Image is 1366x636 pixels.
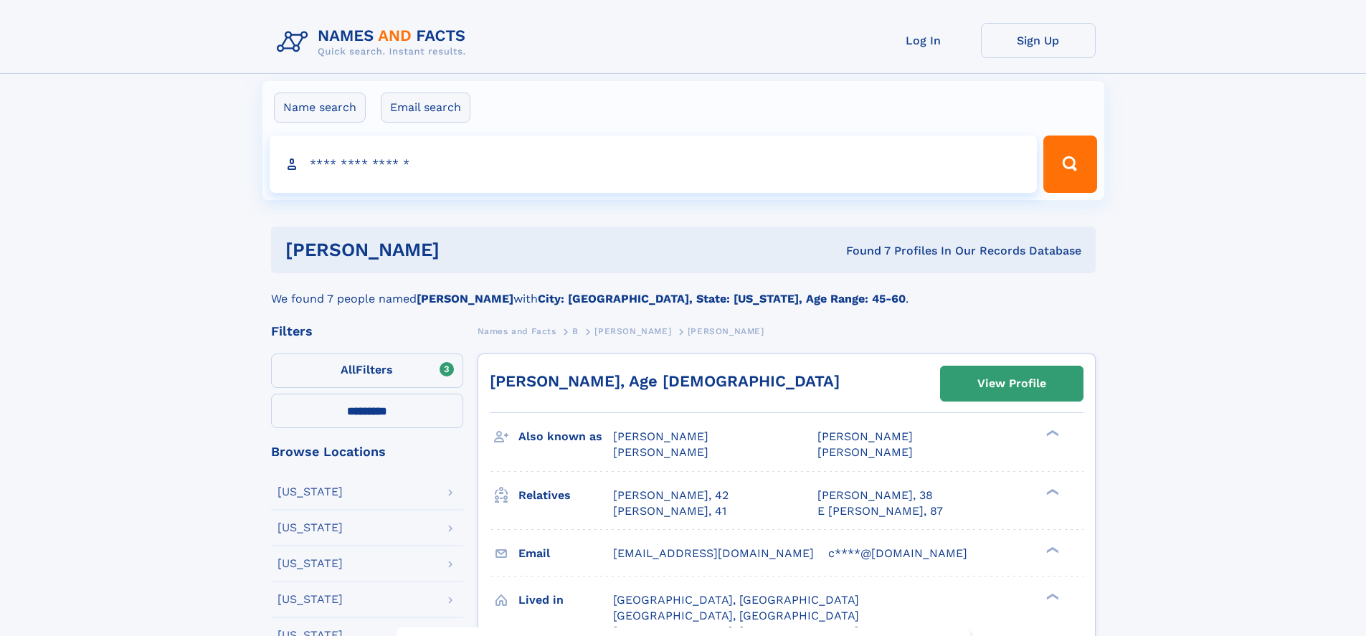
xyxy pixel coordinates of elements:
[613,429,708,443] span: [PERSON_NAME]
[271,353,463,388] label: Filters
[613,609,859,622] span: [GEOGRAPHIC_DATA], [GEOGRAPHIC_DATA]
[613,546,814,560] span: [EMAIL_ADDRESS][DOMAIN_NAME]
[688,326,764,336] span: [PERSON_NAME]
[278,594,343,605] div: [US_STATE]
[490,372,840,390] a: [PERSON_NAME], Age [DEMOGRAPHIC_DATA]
[278,558,343,569] div: [US_STATE]
[817,429,913,443] span: [PERSON_NAME]
[1043,592,1060,601] div: ❯
[572,326,579,336] span: B
[417,292,513,305] b: [PERSON_NAME]
[613,593,859,607] span: [GEOGRAPHIC_DATA], [GEOGRAPHIC_DATA]
[518,588,613,612] h3: Lived in
[1043,429,1060,438] div: ❯
[278,522,343,533] div: [US_STATE]
[613,445,708,459] span: [PERSON_NAME]
[817,488,933,503] a: [PERSON_NAME], 38
[613,488,729,503] a: [PERSON_NAME], 42
[271,23,478,62] img: Logo Names and Facts
[538,292,906,305] b: City: [GEOGRAPHIC_DATA], State: [US_STATE], Age Range: 45-60
[381,92,470,123] label: Email search
[817,445,913,459] span: [PERSON_NAME]
[271,325,463,338] div: Filters
[572,322,579,340] a: B
[977,367,1046,400] div: View Profile
[271,273,1096,308] div: We found 7 people named with .
[642,243,1081,259] div: Found 7 Profiles In Our Records Database
[1043,487,1060,496] div: ❯
[278,486,343,498] div: [US_STATE]
[866,23,981,58] a: Log In
[518,424,613,449] h3: Also known as
[478,322,556,340] a: Names and Facts
[341,363,356,376] span: All
[270,136,1038,193] input: search input
[274,92,366,123] label: Name search
[285,241,643,259] h1: [PERSON_NAME]
[518,483,613,508] h3: Relatives
[941,366,1083,401] a: View Profile
[518,541,613,566] h3: Email
[594,326,671,336] span: [PERSON_NAME]
[594,322,671,340] a: [PERSON_NAME]
[981,23,1096,58] a: Sign Up
[1043,136,1096,193] button: Search Button
[271,445,463,458] div: Browse Locations
[613,503,726,519] a: [PERSON_NAME], 41
[817,503,943,519] a: E [PERSON_NAME], 87
[1043,545,1060,554] div: ❯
